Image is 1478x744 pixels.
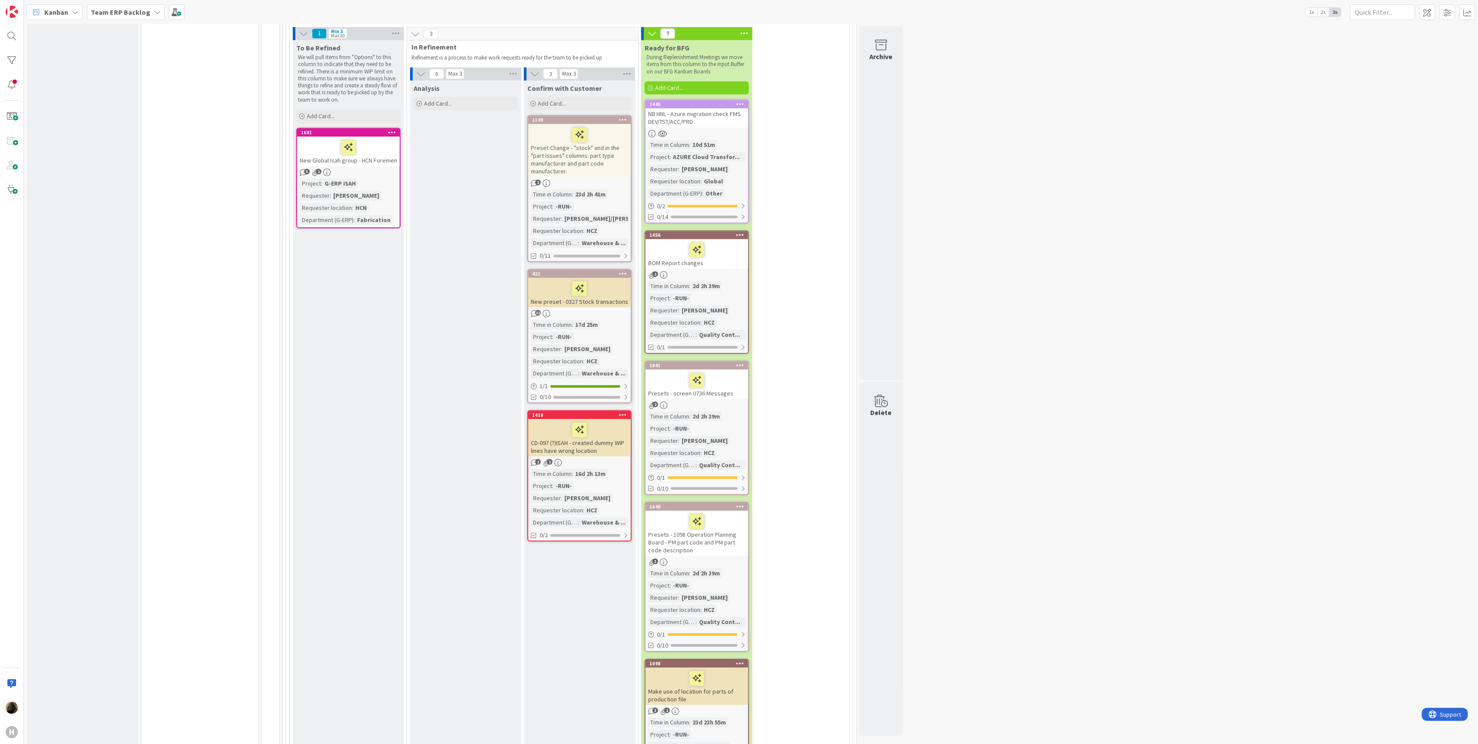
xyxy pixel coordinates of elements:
div: 1100 [532,117,631,123]
span: : [669,581,671,590]
span: Support [18,1,40,12]
div: Requester [531,344,561,354]
div: New preset - 0327 Stock transactions [528,278,631,307]
div: Project [531,332,552,342]
span: To Be Refined [296,43,340,52]
span: : [669,424,671,433]
span: Ready for BFG [645,43,689,52]
div: Requester location [648,448,700,458]
span: 11 [535,310,541,316]
div: Department (G-ERP) [531,369,578,378]
div: -RUN- [553,202,574,211]
div: Department (G-ERP) [648,460,696,470]
div: Project [531,481,552,491]
a: 1418CD-097 (?)ISAH - created dummy WIP lines have wrong locationTime in Column:16d 2h 13mProject:... [527,410,632,541]
div: 1681 [297,129,400,136]
div: 1681New Global Isah group - HCN Foremen [297,129,400,166]
span: Add Card... [424,100,452,107]
span: : [678,164,679,174]
a: 1681New Global Isah group - HCN ForemenProject:G-ERP ISAHRequester:[PERSON_NAME]Requester locatio... [296,128,401,228]
div: Min 3 [331,29,343,33]
div: 16d 2h 13m [573,469,608,478]
div: AZURE Cloud Transfor... [671,152,742,162]
div: 1640 [650,504,748,510]
div: Requester [648,306,678,315]
span: 0 / 2 [657,202,665,211]
div: Quality Cont... [697,460,742,470]
div: Max 3 [448,72,462,76]
div: Time in Column [648,281,689,291]
p: We will pull items from "Options" to this column to indicate that they need to be refined. There ... [298,54,399,103]
span: 1 [535,459,541,465]
input: Quick Filter... [1350,4,1415,20]
div: H [6,726,18,738]
div: 1/1 [528,381,631,392]
span: 2 [653,402,658,407]
span: : [689,717,690,727]
div: 0/1 [646,629,748,640]
span: 0/10 [540,392,551,402]
div: Other [703,189,725,198]
div: 2d 2h 39m [690,568,722,578]
img: Visit kanbanzone.com [6,6,18,18]
div: Requester [648,593,678,602]
div: Max 10 [331,33,345,38]
span: 0 [429,69,444,79]
span: : [702,189,703,198]
div: -RUN- [671,424,691,433]
span: 0/2 [540,531,548,540]
div: 0/2 [646,201,748,212]
div: [PERSON_NAME] [679,164,730,174]
div: Requester location [531,505,583,515]
span: : [669,293,671,303]
div: 421 [528,270,631,278]
span: : [552,481,553,491]
span: : [561,344,562,354]
span: : [583,226,584,236]
span: Kanban [44,7,68,17]
span: 0/10 [657,641,668,650]
div: 1098 [646,660,748,668]
div: -RUN- [671,293,691,303]
div: HCZ [584,505,600,515]
span: : [696,617,697,627]
div: Requester [531,214,561,223]
div: Time in Column [531,189,572,199]
span: : [330,191,331,200]
div: 1418CD-097 (?)ISAH - created dummy WIP lines have wrong location [528,411,631,456]
span: : [572,469,573,478]
div: NB HNL - Azure migration check FMS DEV/TST/ACC/PRD [646,108,748,127]
div: 17d 25m [573,320,600,329]
div: -RUN- [671,730,691,739]
span: 3 [653,558,658,564]
span: : [583,356,584,366]
div: 10d 51m [690,140,717,149]
div: Quality Cont... [697,617,742,627]
div: Department (G-ERP) [648,617,696,627]
div: 1100Preset Change - "stock" and in the "part issues" columns: part type manufacturer and part cod... [528,116,631,177]
div: HCN [353,203,369,213]
a: 1640Presets - 1098 Operation Planning Board - PM part code and PM part code descriptionTime in Co... [645,502,749,652]
div: Archive [870,51,893,62]
div: Department (G-ERP) [531,238,578,248]
a: 1445NB HNL - Azure migration check FMS DEV/TST/ACC/PRDTime in Column:10d 51mProject:AZURE Cloud T... [645,100,749,223]
span: 1 [312,28,327,39]
div: 1456BOM Report changes [646,231,748,269]
span: : [689,281,690,291]
span: 0 / 1 [657,630,665,639]
span: : [578,369,580,378]
span: : [552,332,553,342]
div: Requester location [531,226,583,236]
div: 1445 [646,100,748,108]
span: 1 [653,271,658,277]
span: : [700,605,702,614]
div: -RUN- [553,481,574,491]
a: 1641Presets - screen 0736 MessagesTime in Column:2d 2h 39mProject:-RUN-Requester:[PERSON_NAME]Req... [645,361,749,495]
span: : [669,152,671,162]
span: : [354,215,355,225]
span: In Refinement [411,43,627,51]
a: 1100Preset Change - "stock" and in the "part issues" columns: part type manufacturer and part cod... [527,115,632,262]
div: Presets - 1098 Operation Planning Board - PM part code and PM part code description [646,511,748,556]
span: 1 [547,459,553,465]
div: Project [648,424,669,433]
